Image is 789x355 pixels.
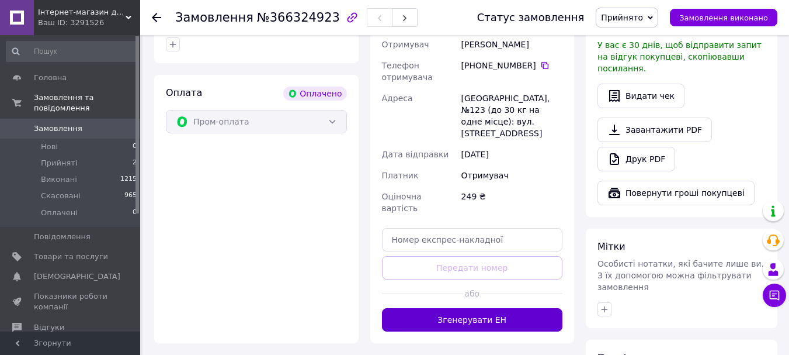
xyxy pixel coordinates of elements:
[257,11,340,25] span: №366324923
[477,12,585,23] div: Статус замовлення
[34,251,108,262] span: Товари та послуги
[679,13,768,22] span: Замовлення виконано
[133,208,137,218] span: 0
[459,144,565,165] div: [DATE]
[601,13,643,22] span: Прийнято
[382,228,563,251] input: Номер експрес-накладної
[166,87,202,98] span: Оплата
[763,284,786,307] button: Чат з покупцем
[124,191,137,201] span: 965
[463,288,481,299] span: або
[41,142,58,152] span: Нові
[34,92,140,113] span: Замовлення та повідомлення
[459,34,565,55] div: [PERSON_NAME]
[597,40,762,73] span: У вас є 30 днів, щоб відправити запит на відгук покупцеві, скопіювавши посилання.
[597,84,684,108] button: Видати чек
[597,118,712,142] a: Завантажити PDF
[120,174,137,185] span: 1215
[41,174,77,185] span: Виконані
[34,123,82,134] span: Замовлення
[34,291,108,312] span: Показники роботи компанії
[459,165,565,186] div: Отримувач
[34,322,64,333] span: Відгуки
[670,9,777,26] button: Замовлення виконано
[382,40,429,49] span: Отримувач
[459,186,565,219] div: 249 ₴
[175,11,253,25] span: Замовлення
[382,150,449,159] span: Дата відправки
[597,147,675,171] a: Друк PDF
[34,73,67,83] span: Головна
[41,158,77,168] span: Прийняті
[41,208,78,218] span: Оплачені
[133,158,137,168] span: 2
[459,88,565,144] div: [GEOGRAPHIC_DATA], №123 (до 30 кг на одне місце): вул. [STREET_ADDRESS]
[38,18,140,28] div: Ваш ID: 3291526
[382,308,563,332] button: Згенерувати ЕН
[461,60,562,71] div: [PHONE_NUMBER]
[34,232,91,242] span: Повідомлення
[382,94,413,103] span: Адреса
[152,12,161,23] div: Повернутися назад
[382,61,433,82] span: Телефон отримувача
[283,87,346,101] div: Оплачено
[597,259,764,292] span: Особисті нотатки, які бачите лише ви. З їх допомогою можна фільтрувати замовлення
[41,191,81,201] span: Скасовані
[38,7,126,18] span: Інтернет-магазин дитячого та дорослого одягу та взуття "BeAngel"
[597,181,755,205] button: Повернути гроші покупцеві
[597,241,625,252] span: Мітки
[133,142,137,152] span: 0
[6,41,138,62] input: Пошук
[34,271,120,282] span: [DEMOGRAPHIC_DATA]
[382,171,419,180] span: Платник
[382,192,422,213] span: Оціночна вартість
